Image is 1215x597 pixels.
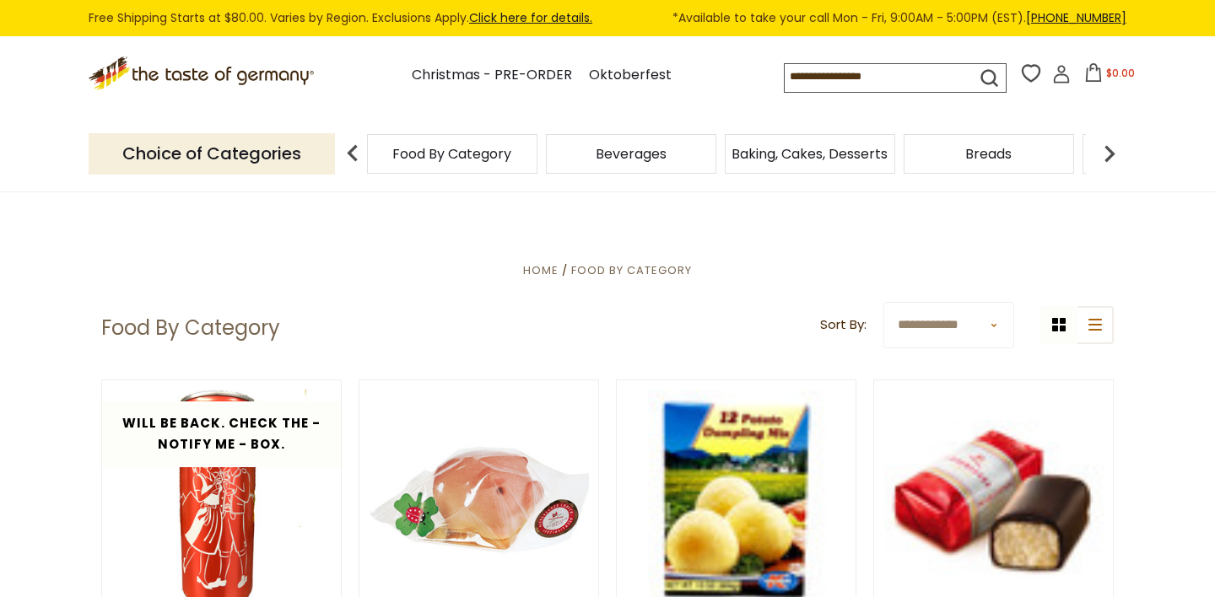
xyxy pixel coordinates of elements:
[672,8,1126,28] span: *Available to take your call Mon - Fri, 9:00AM - 5:00PM (EST).
[1093,137,1126,170] img: next arrow
[469,9,592,26] a: Click here for details.
[1074,63,1146,89] button: $0.00
[89,133,335,175] p: Choice of Categories
[732,148,888,160] a: Baking, Cakes, Desserts
[965,148,1012,160] a: Breads
[589,64,672,87] a: Oktoberfest
[1026,9,1126,26] a: [PHONE_NUMBER]
[412,64,572,87] a: Christmas - PRE-ORDER
[101,315,280,341] h1: Food By Category
[874,411,1113,589] img: Niederegger "Classics Petit" Dark Chocolate Covered Marzipan Loaf, 15g
[392,148,511,160] a: Food By Category
[571,262,692,278] a: Food By Category
[596,148,667,160] a: Beverages
[89,8,1126,28] div: Free Shipping Starts at $80.00. Varies by Region. Exclusions Apply.
[336,137,370,170] img: previous arrow
[820,315,867,336] label: Sort By:
[1106,66,1135,80] span: $0.00
[523,262,559,278] a: Home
